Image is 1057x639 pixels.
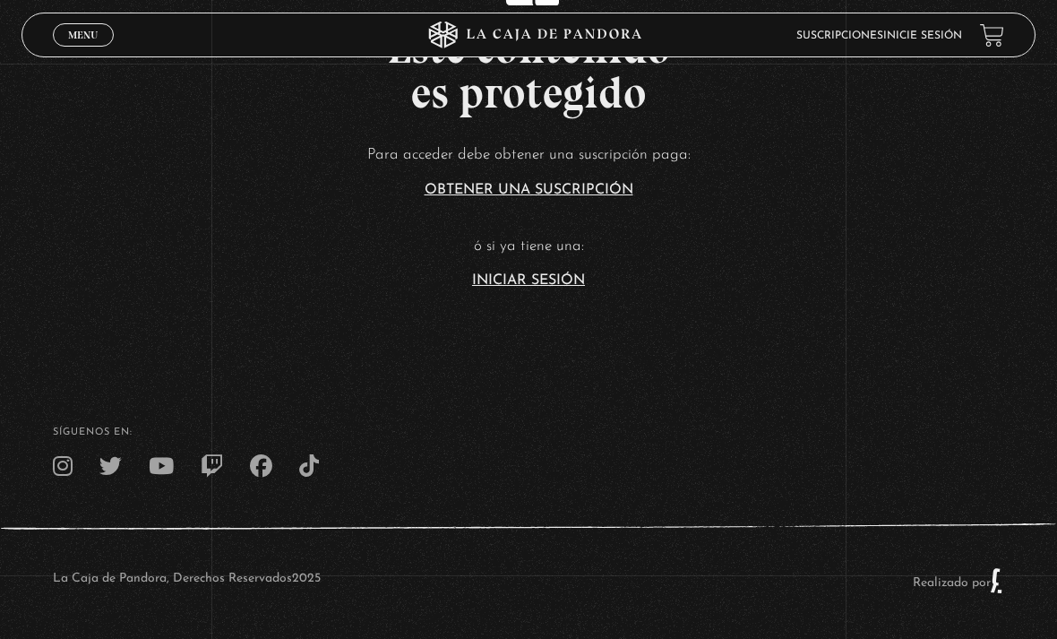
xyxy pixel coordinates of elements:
a: Realizado por [913,576,1004,590]
a: Iniciar Sesión [472,273,585,288]
h4: SÍguenos en: [53,427,1004,437]
span: Cerrar [63,45,105,57]
span: Menu [68,30,98,40]
p: La Caja de Pandora, Derechos Reservados 2025 [53,567,321,594]
a: Obtener una suscripción [425,183,633,197]
a: View your shopping cart [980,23,1004,47]
a: Suscripciones [796,30,883,41]
a: Inicie sesión [883,30,962,41]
